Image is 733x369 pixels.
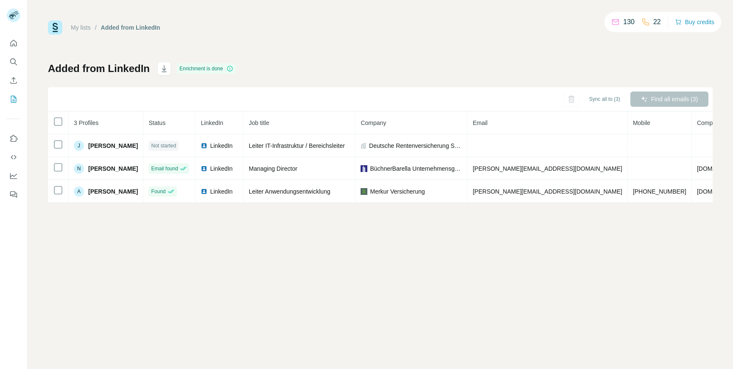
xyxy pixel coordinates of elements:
[201,119,223,126] span: LinkedIn
[583,93,626,105] button: Sync all to (3)
[151,165,178,172] span: Email found
[95,23,97,32] li: /
[633,188,686,195] span: [PHONE_NUMBER]
[88,164,138,173] span: [PERSON_NAME]
[249,165,297,172] span: Managing Director
[623,17,635,27] p: 130
[473,119,487,126] span: Email
[7,36,20,51] button: Quick start
[369,141,462,150] span: Deutsche Rentenversicherung Schwaben
[473,188,622,195] span: [PERSON_NAME][EMAIL_ADDRESS][DOMAIN_NAME]
[101,23,160,32] div: Added from LinkedIn
[653,17,661,27] p: 22
[151,142,176,150] span: Not started
[633,119,650,126] span: Mobile
[361,188,367,195] img: company-logo
[201,165,207,172] img: LinkedIn logo
[7,131,20,146] button: Use Surfe on LinkedIn
[88,187,138,196] span: [PERSON_NAME]
[589,95,620,103] span: Sync all to (3)
[249,142,344,149] span: Leiter IT-Infrastruktur / Bereichsleiter
[177,64,236,74] div: Enrichment is done
[370,187,425,196] span: Merkur Versicherung
[7,92,20,107] button: My lists
[201,142,207,149] img: LinkedIn logo
[210,187,232,196] span: LinkedIn
[201,188,207,195] img: LinkedIn logo
[249,188,330,195] span: Leiter Anwendungsentwicklung
[210,164,232,173] span: LinkedIn
[249,119,269,126] span: Job title
[7,150,20,165] button: Use Surfe API
[148,119,165,126] span: Status
[88,141,138,150] span: [PERSON_NAME]
[74,164,84,174] div: N
[7,168,20,183] button: Dashboard
[7,187,20,202] button: Feedback
[151,188,165,195] span: Found
[74,186,84,197] div: A
[74,141,84,151] div: J
[361,165,367,172] img: company-logo
[361,119,386,126] span: Company
[74,119,98,126] span: 3 Profiles
[370,164,462,173] span: BüchnerBarella Unternehmensgruppe
[7,54,20,69] button: Search
[71,24,91,31] a: My lists
[7,73,20,88] button: Enrich CSV
[48,20,62,35] img: Surfe Logo
[473,165,622,172] span: [PERSON_NAME][EMAIL_ADDRESS][DOMAIN_NAME]
[675,16,714,28] button: Buy credits
[210,141,232,150] span: LinkedIn
[48,62,150,75] h1: Added from LinkedIn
